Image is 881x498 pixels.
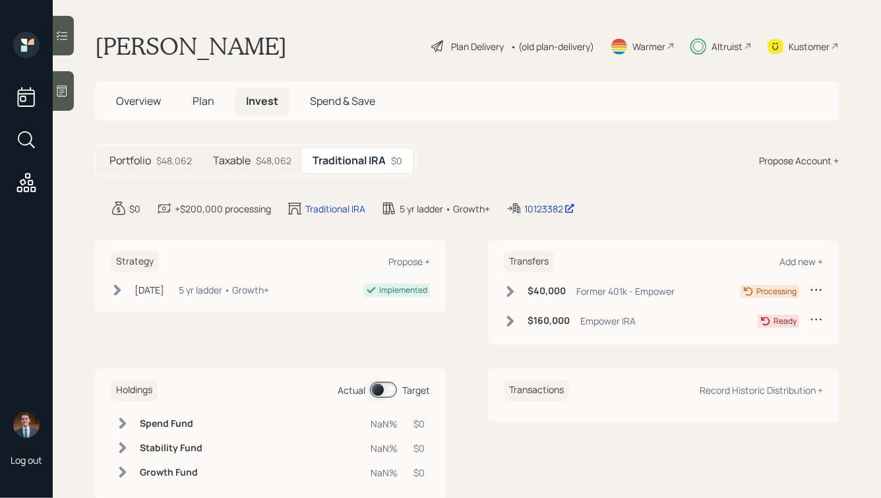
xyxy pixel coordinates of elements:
[129,202,140,216] div: $0
[524,202,575,216] div: 10123382
[13,412,40,438] img: hunter_neumayer.jpg
[11,454,42,466] div: Log out
[140,418,202,429] h6: Spend Fund
[371,466,398,480] div: NaN%
[246,94,278,108] span: Invest
[213,154,251,167] h5: Taxable
[111,251,159,272] h6: Strategy
[413,417,425,431] div: $0
[510,40,594,53] div: • (old plan-delivery)
[140,443,202,454] h6: Stability Fund
[528,315,570,327] h6: $160,000
[400,202,490,216] div: 5 yr ladder • Growth+
[371,417,398,431] div: NaN%
[528,286,566,297] h6: $40,000
[759,154,839,168] div: Propose Account +
[388,255,430,268] div: Propose +
[111,379,158,401] h6: Holdings
[140,467,202,478] h6: Growth Fund
[175,202,271,216] div: +$200,000 processing
[256,154,291,168] div: $48,062
[338,383,365,397] div: Actual
[779,255,823,268] div: Add new +
[156,154,192,168] div: $48,062
[580,314,636,328] div: Empower IRA
[371,441,398,455] div: NaN%
[391,154,402,168] div: $0
[135,283,164,297] div: [DATE]
[313,154,386,167] h5: Traditional IRA
[402,383,430,397] div: Target
[305,202,365,216] div: Traditional IRA
[700,384,823,396] div: Record Historic Distribution +
[95,32,287,61] h1: [PERSON_NAME]
[413,441,425,455] div: $0
[632,40,665,53] div: Warmer
[576,284,675,298] div: Former 401k - Empower
[774,315,797,327] div: Ready
[451,40,504,53] div: Plan Delivery
[109,154,151,167] h5: Portfolio
[310,94,375,108] span: Spend & Save
[193,94,214,108] span: Plan
[712,40,743,53] div: Altruist
[179,283,269,297] div: 5 yr ladder • Growth+
[379,284,427,296] div: Implemented
[413,466,425,480] div: $0
[504,379,569,401] h6: Transactions
[504,251,554,272] h6: Transfers
[756,286,797,297] div: Processing
[789,40,830,53] div: Kustomer
[116,94,161,108] span: Overview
